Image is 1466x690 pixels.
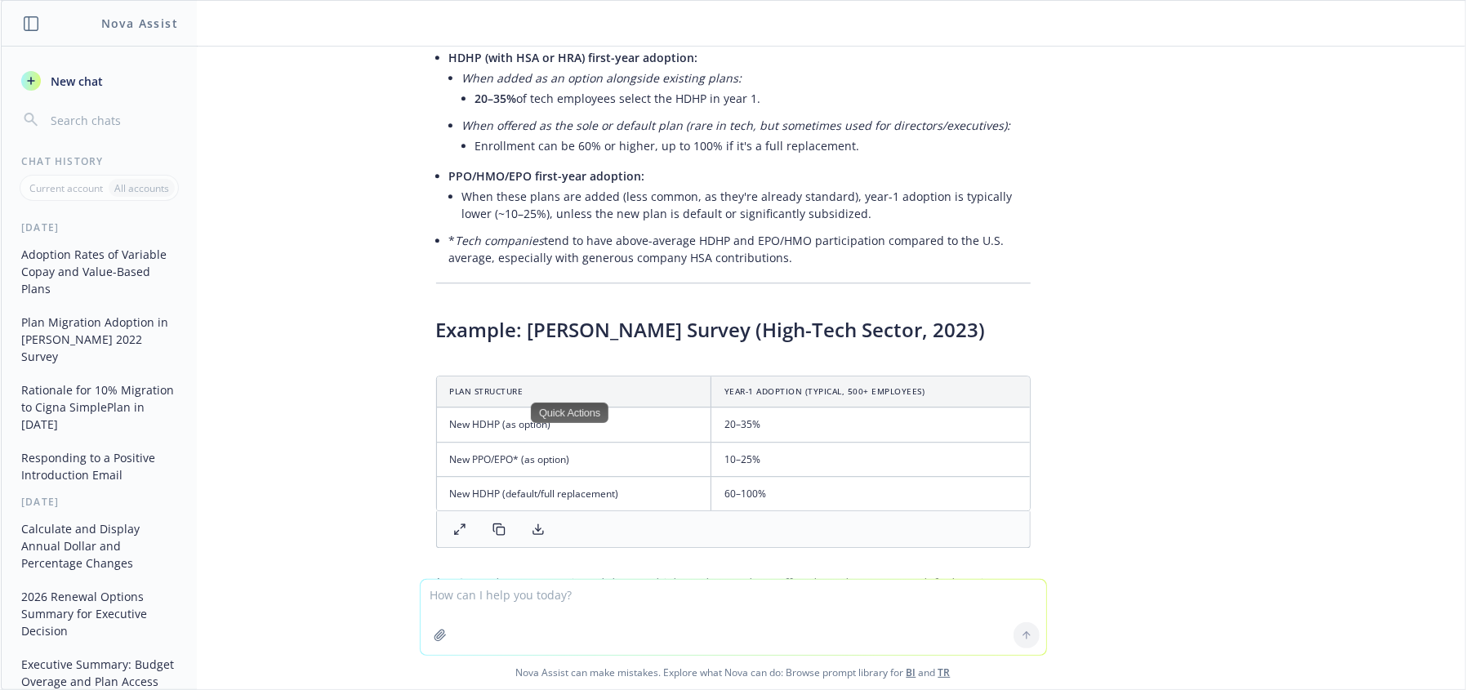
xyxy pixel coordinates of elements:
[449,229,1031,269] li: * tend to have above-average HDHP and EPO/HMO participation compared to the U.S. average, especia...
[711,376,1029,407] th: Year-1 Adoption (Typical, 500+ Employees)
[7,656,1459,689] span: Nova Assist can make mistakes. Explore what Nova can do: Browse prompt library for and
[711,442,1029,476] td: 10–25%
[711,407,1029,442] td: 20–35%
[47,109,177,131] input: Search chats
[449,50,698,65] span: HDHP (with HSA or HRA) first-year adoption:
[475,134,1031,158] li: Enrollment can be 60% or higher, up to 100% if it's a full replacement.
[462,70,742,86] em: When added as an option alongside existing plans:
[462,185,1031,225] li: When these plans are added (less common, as they're already standard), year-1 adoption is typical...
[437,476,711,510] td: New HDHP (default/full replacement)
[15,444,184,488] button: Responding to a Positive Introduction Email
[711,476,1029,510] td: 60–100%
[101,15,178,32] h1: Nova Assist
[15,66,184,96] button: New chat
[437,442,711,476] td: New PPO/EPO* (as option)
[114,181,169,195] p: All accounts
[437,376,711,407] th: Plan Structure
[475,87,1031,110] li: of tech employees select the HDHP in year 1.
[2,220,197,234] div: [DATE]
[443,575,1000,590] em: EPOs are less common in tech but see higher take-up where offered as a lower-cost or default option.
[29,181,103,195] p: Current account
[15,241,184,302] button: Adoption Rates of Variable Copay and Value-Based Plans
[15,376,184,438] button: Rationale for 10% Migration to Cigna SimplePlan in [DATE]
[462,118,1011,133] em: When offered as the sole or default plan (rare in tech, but sometimes used for directors/executiv...
[2,495,197,509] div: [DATE]
[47,73,103,90] span: New chat
[2,154,197,168] div: Chat History
[437,407,711,442] td: New HDHP (as option)
[907,666,916,679] a: BI
[449,168,645,184] span: PPO/HMO/EPO first-year adoption:
[436,316,1031,344] h3: Example: [PERSON_NAME] Survey (High-Tech Sector, 2023)
[15,309,184,370] button: Plan Migration Adoption in [PERSON_NAME] 2022 Survey
[938,666,951,679] a: TR
[475,91,517,106] span: 20–35%
[15,515,184,576] button: Calculate and Display Annual Dollar and Percentage Changes
[456,233,545,248] em: Tech companies
[15,583,184,644] button: 2026 Renewal Options Summary for Executive Decision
